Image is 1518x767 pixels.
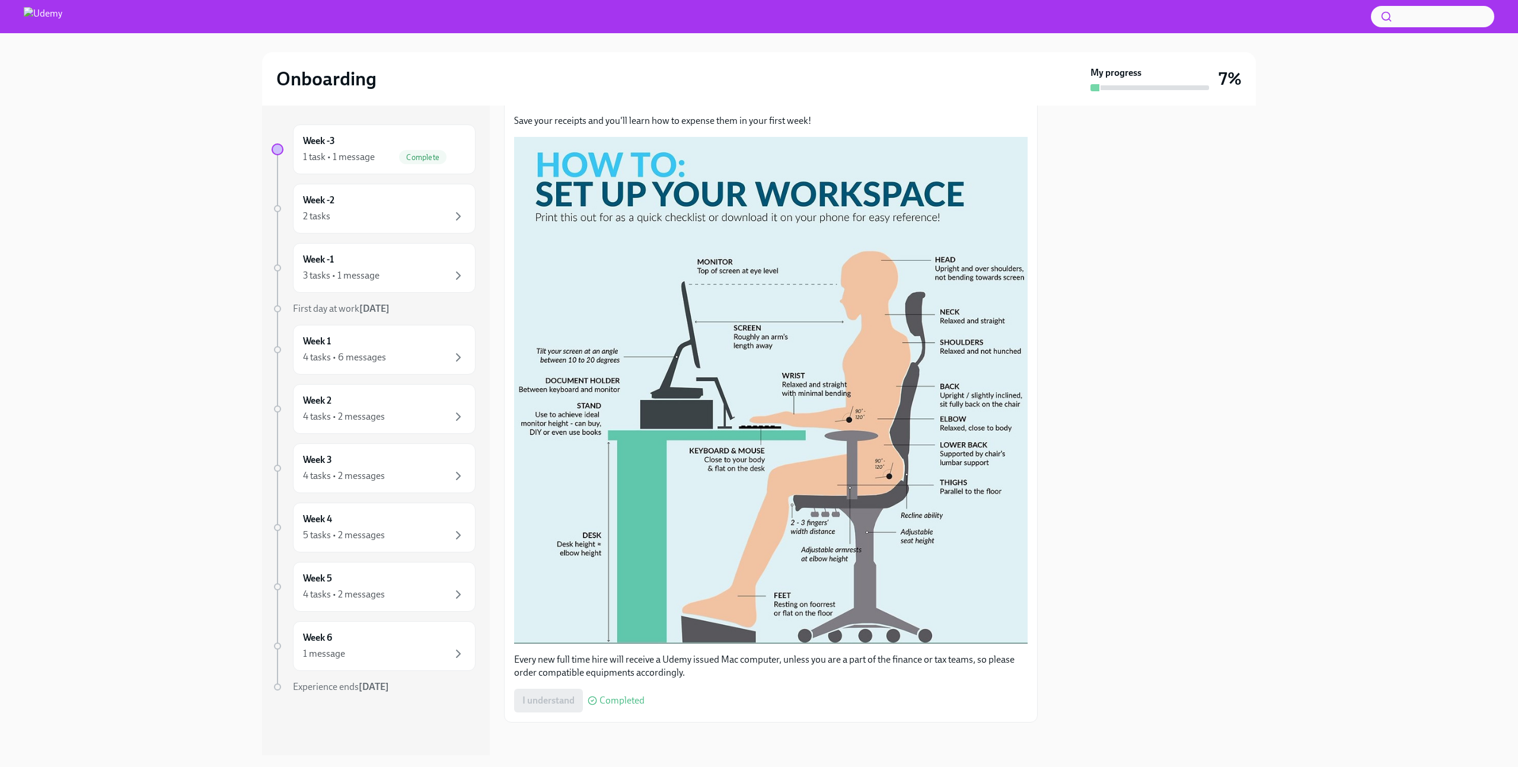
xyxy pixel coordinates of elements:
[272,621,476,671] a: Week 61 message
[303,151,375,164] div: 1 task • 1 message
[359,681,389,692] strong: [DATE]
[276,67,377,91] h2: Onboarding
[303,513,332,526] h6: Week 4
[599,696,645,705] span: Completed
[293,681,389,692] span: Experience ends
[303,269,379,282] div: 3 tasks • 1 message
[303,394,331,407] h6: Week 2
[1090,66,1141,79] strong: My progress
[272,184,476,234] a: Week -22 tasks
[303,210,330,223] div: 2 tasks
[303,410,385,423] div: 4 tasks • 2 messages
[303,253,334,266] h6: Week -1
[303,135,335,148] h6: Week -3
[303,469,385,482] div: 4 tasks • 2 messages
[303,647,345,660] div: 1 message
[303,194,334,207] h6: Week -2
[272,243,476,293] a: Week -13 tasks • 1 message
[303,588,385,601] div: 4 tasks • 2 messages
[272,325,476,375] a: Week 14 tasks • 6 messages
[514,653,1028,679] p: Every new full time hire will receive a Udemy issued Mac computer, unless you are a part of the f...
[293,303,390,314] span: First day at work
[272,562,476,612] a: Week 54 tasks • 2 messages
[272,124,476,174] a: Week -31 task • 1 messageComplete
[303,453,332,466] h6: Week 3
[272,302,476,315] a: First day at work[DATE]
[272,503,476,552] a: Week 45 tasks • 2 messages
[514,114,1028,127] p: Save your receipts and you'll learn how to expense them in your first week!
[24,7,62,26] img: Udemy
[1219,68,1242,90] h3: 7%
[303,529,385,542] div: 5 tasks • 2 messages
[303,631,332,644] h6: Week 6
[359,303,390,314] strong: [DATE]
[399,153,447,162] span: Complete
[303,351,386,364] div: 4 tasks • 6 messages
[514,137,1028,644] button: Zoom image
[303,572,332,585] h6: Week 5
[303,335,331,348] h6: Week 1
[272,443,476,493] a: Week 34 tasks • 2 messages
[272,384,476,434] a: Week 24 tasks • 2 messages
